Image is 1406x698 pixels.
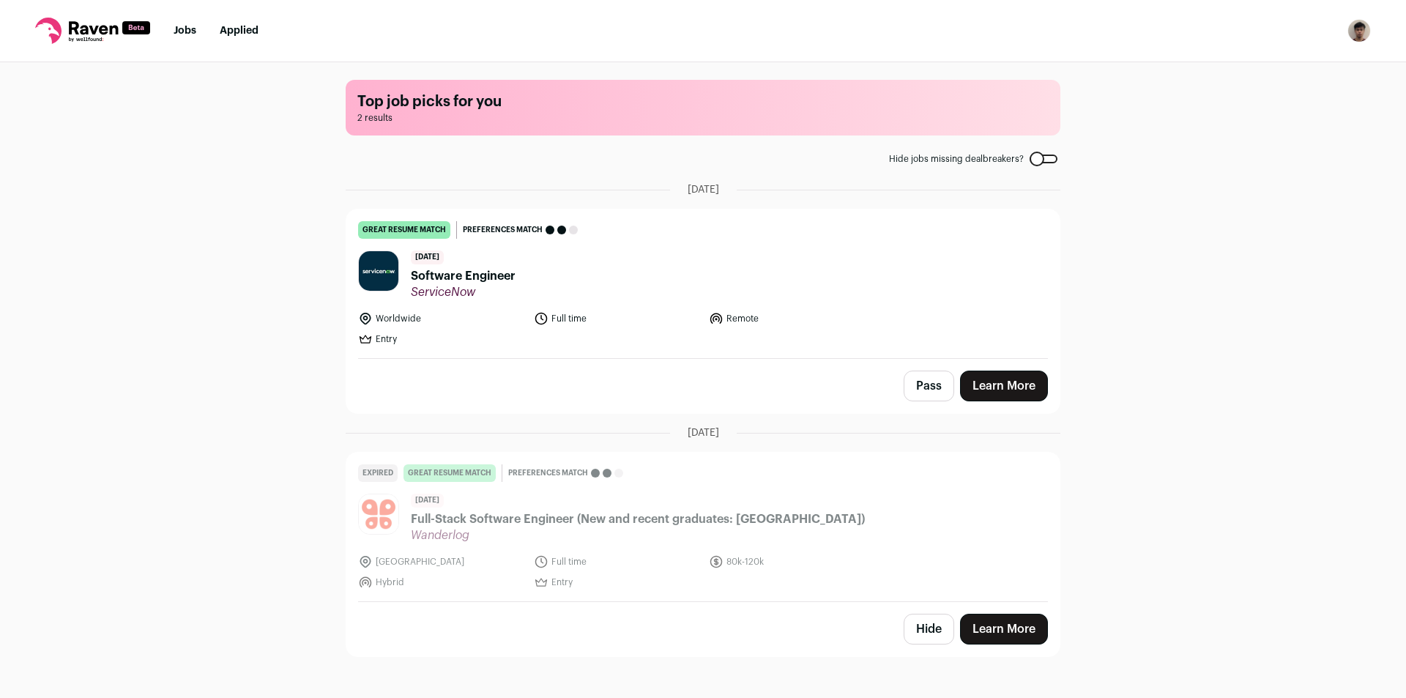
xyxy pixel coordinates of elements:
[359,494,398,534] img: bae4eefc69433083f227a642f6a0b48f945c001a4181b9854d61aab1caad1c81.jpg
[463,223,543,237] span: Preferences match
[960,371,1048,401] a: Learn More
[358,311,525,326] li: Worldwide
[904,371,954,401] button: Pass
[411,267,516,285] span: Software Engineer
[411,494,444,508] span: [DATE]
[960,614,1048,645] a: Learn More
[904,614,954,645] button: Hide
[358,221,450,239] div: great resume match
[174,26,196,36] a: Jobs
[358,332,525,346] li: Entry
[411,285,516,300] span: ServiceNow
[508,466,588,480] span: Preferences match
[346,453,1060,601] a: Expired great resume match Preferences match [DATE] Full-Stack Software Engineer (New and recent ...
[534,575,701,590] li: Entry
[1347,19,1371,42] img: 16528010-medium_jpg
[411,510,865,528] span: Full-Stack Software Engineer (New and recent graduates: [GEOGRAPHIC_DATA])
[403,464,496,482] div: great resume match
[688,426,719,440] span: [DATE]
[534,311,701,326] li: Full time
[357,92,1049,112] h1: Top job picks for you
[220,26,258,36] a: Applied
[688,182,719,197] span: [DATE]
[1347,19,1371,42] button: Open dropdown
[709,311,876,326] li: Remote
[359,251,398,291] img: 29f85fd8b287e9f664a2b1c097d31c015b81325739a916a8fbde7e2e4cbfa6b3.jpg
[358,464,398,482] div: Expired
[358,575,525,590] li: Hybrid
[411,250,444,264] span: [DATE]
[889,153,1024,165] span: Hide jobs missing dealbreakers?
[346,209,1060,358] a: great resume match Preferences match [DATE] Software Engineer ServiceNow Worldwide Full time Remo...
[534,554,701,569] li: Full time
[411,528,865,543] span: Wanderlog
[709,554,876,569] li: 80k-120k
[357,112,1049,124] span: 2 results
[358,554,525,569] li: [GEOGRAPHIC_DATA]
